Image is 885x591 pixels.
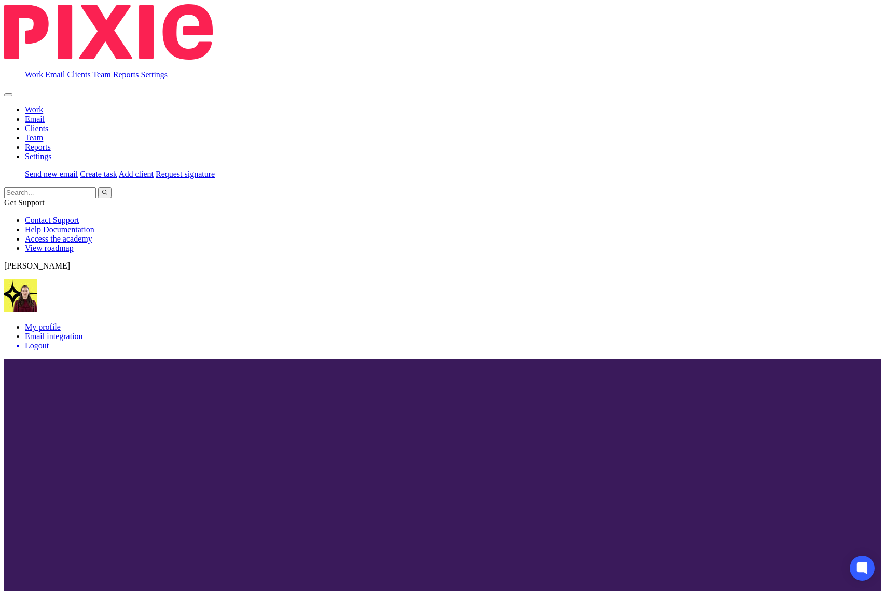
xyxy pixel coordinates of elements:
span: Get Support [4,198,45,207]
a: Settings [141,70,168,79]
a: Create task [80,170,117,178]
a: Logout [25,341,881,350]
img: Pixie [4,4,213,60]
a: Add client [119,170,154,178]
a: My profile [25,322,61,331]
button: Search [98,187,112,198]
a: Email integration [25,332,83,341]
a: View roadmap [25,244,74,252]
a: Team [92,70,110,79]
a: Email [25,115,45,123]
a: Email [45,70,65,79]
span: Logout [25,341,49,350]
a: Help Documentation [25,225,94,234]
input: Search [4,187,96,198]
a: Access the academy [25,234,92,243]
a: Send new email [25,170,78,178]
a: Contact Support [25,216,79,224]
a: Work [25,70,43,79]
a: Clients [67,70,90,79]
a: Request signature [156,170,215,178]
a: Reports [25,143,51,151]
a: Team [25,133,43,142]
p: [PERSON_NAME] [4,261,881,271]
img: Megan-Starbridge.jpg [4,279,37,312]
a: Work [25,105,43,114]
a: Settings [25,152,52,161]
a: Clients [25,124,48,133]
a: Reports [113,70,139,79]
